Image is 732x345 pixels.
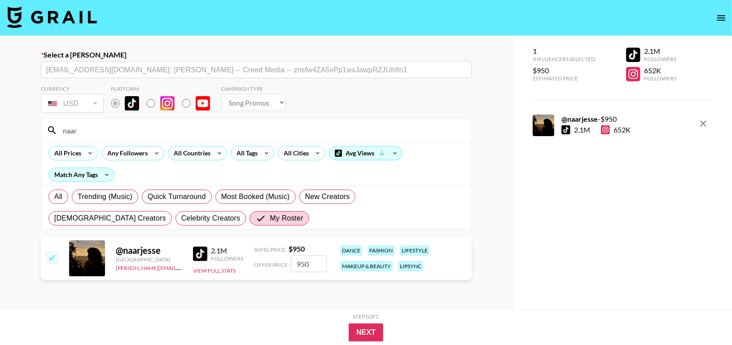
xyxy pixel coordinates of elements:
div: Followers [211,255,243,262]
span: Quick Turnaround [148,191,206,202]
div: lipsync [398,261,423,271]
div: 652K [601,125,631,134]
span: Celebrity Creators [181,213,241,224]
span: Most Booked (Music) [221,191,290,202]
div: fashion [368,245,394,256]
div: - $ 950 [561,115,631,124]
div: Platform [111,85,217,92]
div: Avg Views [329,146,402,160]
div: All Tags [231,146,259,160]
div: USD [43,96,102,111]
div: [GEOGRAPHIC_DATA] [116,256,182,263]
div: 2.1M [644,47,676,56]
span: All [54,191,62,202]
img: TikTok [193,247,207,261]
div: All Cities [278,146,311,160]
div: 2.1M [574,125,590,134]
strong: @ naarjesse [561,115,598,123]
img: Grail Talent [7,6,97,28]
div: Estimated Price [533,75,595,82]
img: Instagram [160,96,175,111]
span: Song Price: [254,246,287,253]
input: Search by User Name [57,123,466,137]
div: Currency [41,85,104,92]
span: New Creators [305,191,350,202]
div: All Countries [168,146,212,160]
div: 652K [644,66,676,75]
div: Followers [644,75,676,82]
div: Campaign Type [221,85,286,92]
img: TikTok [125,96,139,111]
div: Followers [644,56,676,62]
div: Remove selected talent to change platforms [111,94,217,113]
div: dance [340,245,362,256]
label: Select a [PERSON_NAME] [41,50,472,59]
div: Match Any Tags [49,168,114,181]
div: Remove selected talent to change your currency [41,92,104,115]
div: $950 [533,66,595,75]
button: View Full Stats [193,267,236,274]
strong: $ 950 [289,244,305,253]
a: [PERSON_NAME][EMAIL_ADDRESS][PERSON_NAME][PERSON_NAME][DOMAIN_NAME] [116,263,334,271]
div: All Prices [49,146,83,160]
div: 2.1M [211,246,243,255]
span: Offer Price: [254,261,289,268]
span: My Roster [270,213,303,224]
span: [DEMOGRAPHIC_DATA] Creators [54,213,166,224]
input: 950 [291,255,327,272]
button: remove [694,115,712,133]
div: lifestyle [400,245,430,256]
div: Influencers Selected [533,56,595,62]
button: open drawer [712,9,730,27]
span: Trending (Music) [78,191,132,202]
div: 1 [533,47,595,56]
div: makeup & beauty [340,261,393,271]
div: Step 1 of 2 [353,313,379,320]
button: Next [349,323,383,341]
img: YouTube [196,96,210,111]
div: Any Followers [102,146,149,160]
div: @ naarjesse [116,245,182,256]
